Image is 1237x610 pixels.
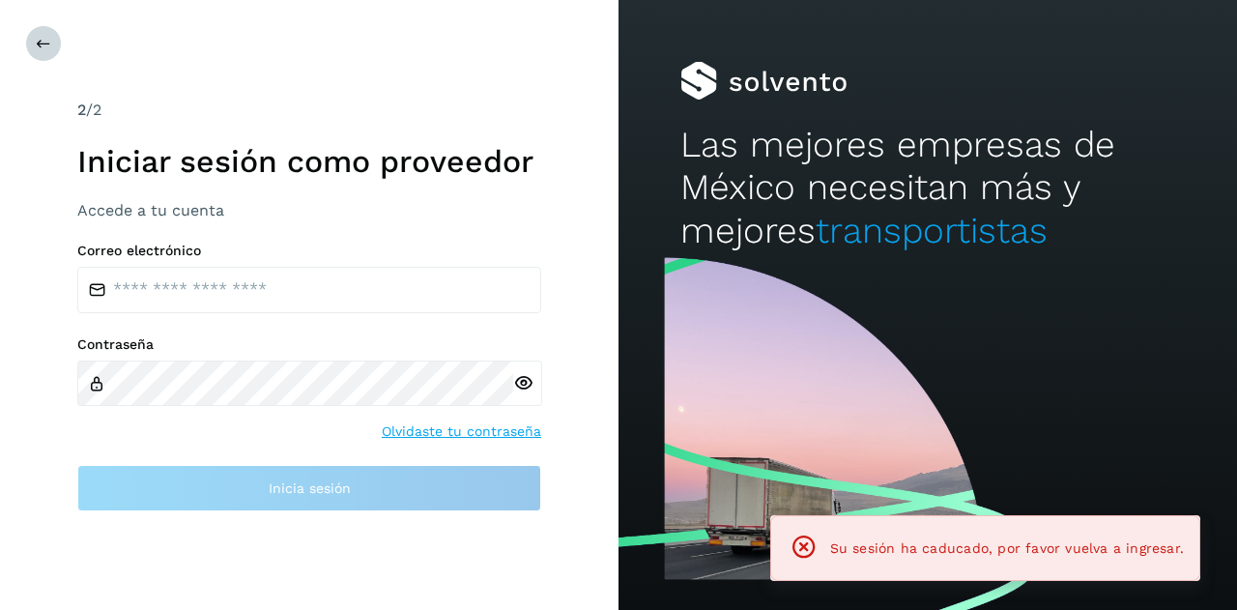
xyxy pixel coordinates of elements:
[77,465,541,511] button: Inicia sesión
[680,124,1175,252] h2: Las mejores empresas de México necesitan más y mejores
[816,210,1048,251] span: transportistas
[382,421,541,442] a: Olvidaste tu contraseña
[77,243,541,259] label: Correo electrónico
[77,99,541,122] div: /2
[77,143,541,180] h1: Iniciar sesión como proveedor
[77,201,541,219] h3: Accede a tu cuenta
[77,336,541,353] label: Contraseña
[77,101,86,119] span: 2
[830,540,1184,556] span: Su sesión ha caducado, por favor vuelva a ingresar.
[269,481,351,495] span: Inicia sesión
